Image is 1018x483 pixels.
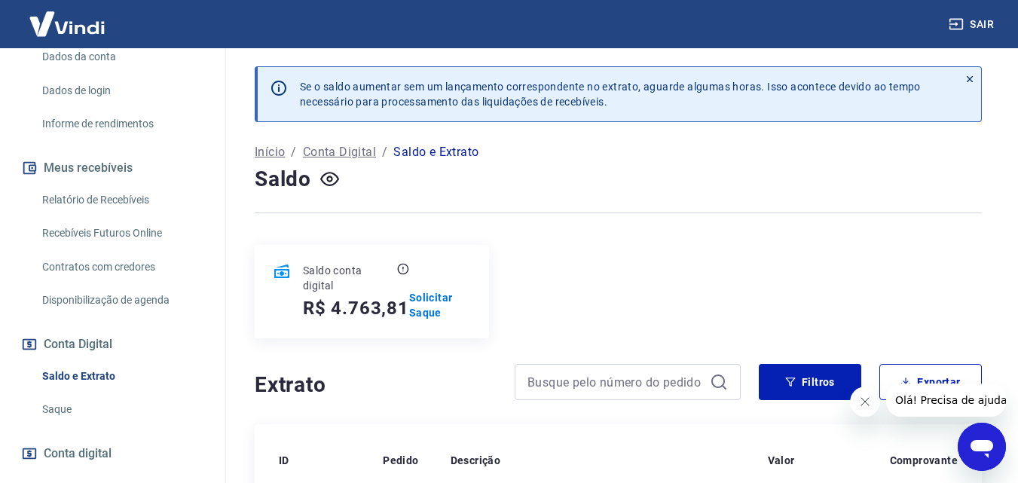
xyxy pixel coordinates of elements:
[255,143,285,161] a: Início
[18,437,207,470] a: Conta digital
[946,11,1000,38] button: Sair
[36,109,207,139] a: Informe de rendimentos
[527,371,704,393] input: Busque pelo número do pedido
[879,364,982,400] button: Exportar
[393,143,478,161] p: Saldo e Extrato
[36,41,207,72] a: Dados da conta
[451,453,501,468] p: Descrição
[850,387,880,417] iframe: Fechar mensagem
[18,1,116,47] img: Vindi
[383,453,418,468] p: Pedido
[9,11,127,23] span: Olá! Precisa de ajuda?
[18,151,207,185] button: Meus recebíveis
[303,143,376,161] a: Conta Digital
[890,453,958,468] p: Comprovante
[255,164,311,194] h4: Saldo
[36,394,207,425] a: Saque
[759,364,861,400] button: Filtros
[36,285,207,316] a: Disponibilização de agenda
[291,143,296,161] p: /
[303,263,394,293] p: Saldo conta digital
[36,361,207,392] a: Saldo e Extrato
[382,143,387,161] p: /
[18,328,207,361] button: Conta Digital
[255,370,497,400] h4: Extrato
[958,423,1006,471] iframe: Botão para abrir a janela de mensagens
[36,218,207,249] a: Recebíveis Futuros Online
[36,75,207,106] a: Dados de login
[768,453,795,468] p: Valor
[409,290,471,320] a: Solicitar Saque
[300,79,921,109] p: Se o saldo aumentar sem um lançamento correspondente no extrato, aguarde algumas horas. Isso acon...
[303,296,409,320] h5: R$ 4.763,81
[886,384,1006,417] iframe: Mensagem da empresa
[279,453,289,468] p: ID
[44,443,112,464] span: Conta digital
[36,252,207,283] a: Contratos com credores
[36,185,207,216] a: Relatório de Recebíveis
